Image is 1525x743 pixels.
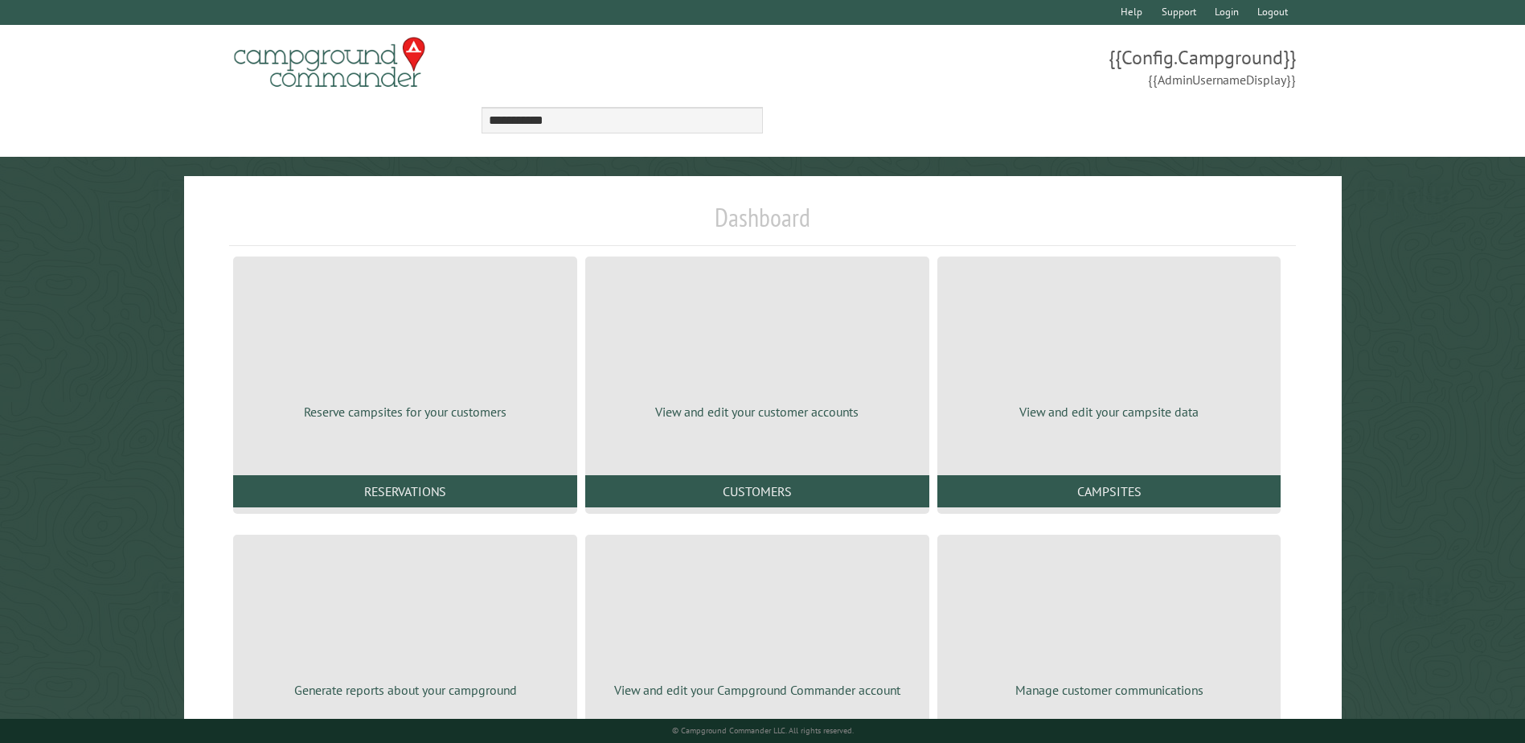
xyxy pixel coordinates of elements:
[585,475,929,507] a: Customers
[672,725,854,736] small: © Campground Commander LLC. All rights reserved.
[229,31,430,94] img: Campground Commander
[957,681,1262,699] p: Manage customer communications
[763,44,1296,89] span: {{Config.Campground}} {{AdminUsernameDisplay}}
[937,475,1281,507] a: Campsites
[957,548,1262,699] a: Manage customer communications
[252,681,558,699] p: Generate reports about your campground
[229,202,1295,246] h1: Dashboard
[252,269,558,421] a: Reserve campsites for your customers
[252,403,558,421] p: Reserve campsites for your customers
[957,269,1262,421] a: View and edit your campsite data
[605,548,910,699] a: View and edit your Campground Commander account
[605,269,910,421] a: View and edit your customer accounts
[233,475,577,507] a: Reservations
[605,681,910,699] p: View and edit your Campground Commander account
[252,548,558,699] a: Generate reports about your campground
[605,403,910,421] p: View and edit your customer accounts
[957,403,1262,421] p: View and edit your campsite data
